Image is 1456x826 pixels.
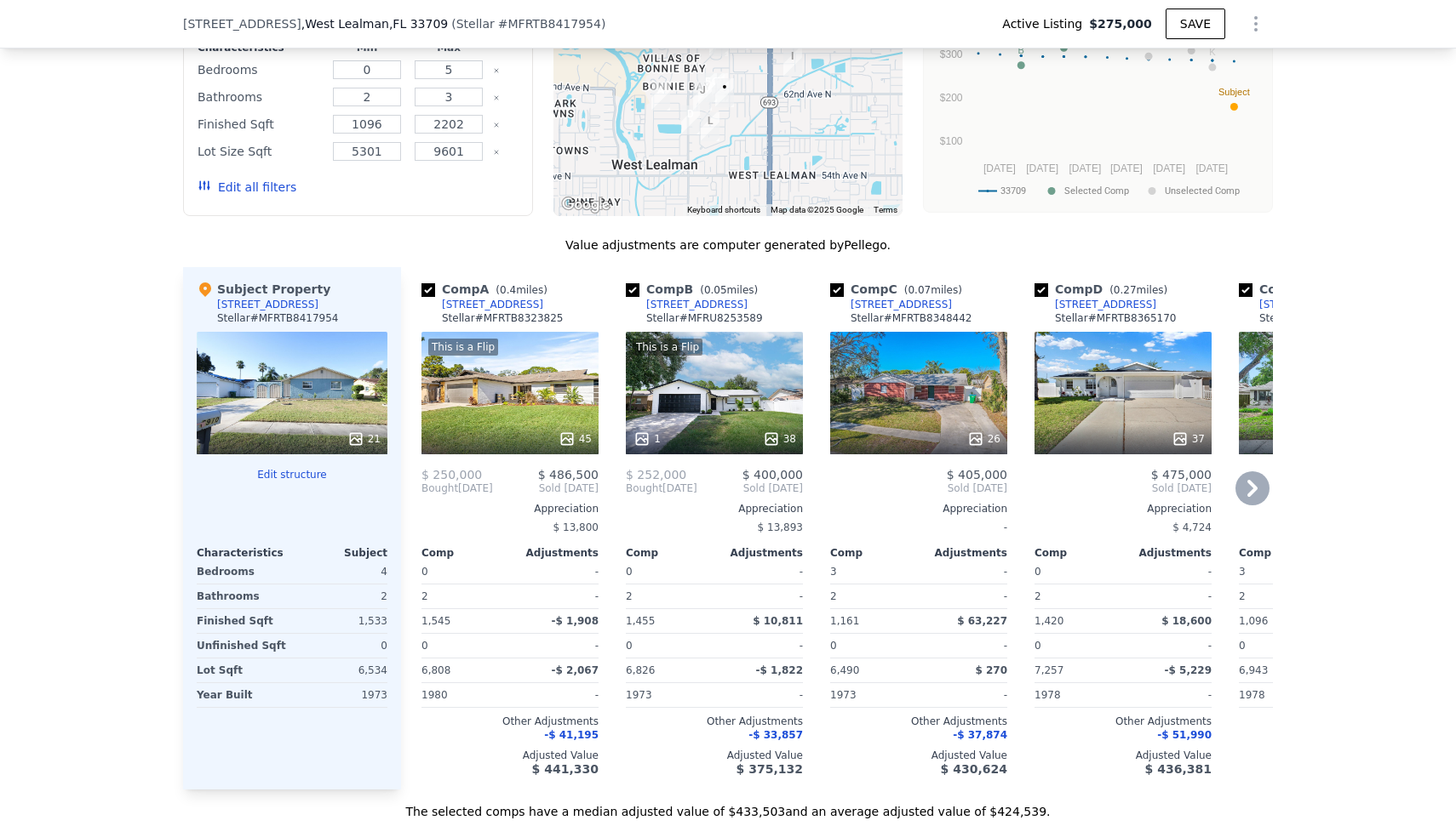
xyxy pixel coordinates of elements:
[421,640,428,652] span: 0
[953,729,1007,741] span: -$ 37,874
[1110,162,1143,174] text: [DATE]
[558,194,614,216] img: Google
[626,546,714,560] div: Comp
[493,122,500,128] button: Clear
[830,615,859,627] span: 1,161
[975,664,1007,676] span: $ 270
[538,468,599,481] span: $ 486,500
[830,298,952,311] a: [STREET_ADDRESS]
[421,683,507,707] div: 1980
[1064,185,1129,197] text: Selected Comp
[1209,47,1216,57] text: K
[748,729,803,741] span: -$ 33,857
[694,105,726,148] div: 6962 Aberfeldy Ave N
[513,584,599,608] div: -
[753,615,803,627] span: $ 10,811
[295,584,387,608] div: 2
[1069,162,1101,174] text: [DATE]
[874,205,897,214] a: Terms
[633,430,661,447] div: 1
[702,66,735,109] div: 6941 Dalkeith Ave N
[1239,664,1268,676] span: 6,943
[626,566,633,578] span: 0
[941,762,1007,776] span: $ 430,624
[217,298,318,311] div: [STREET_ADDRESS]
[510,546,599,560] div: Adjustments
[197,468,387,481] button: Edit structure
[1145,762,1212,776] span: $ 436,381
[1035,683,1120,707] div: 1978
[493,67,500,74] button: Clear
[674,99,707,141] div: 7097 Aberfeldy Ave N
[1035,640,1041,652] span: 0
[197,658,289,682] div: Lot Sqft
[1239,502,1416,516] div: Appreciation
[197,584,289,608] div: Bathrooms
[1055,298,1156,311] div: [STREET_ADDRESS]
[737,762,803,776] span: $ 375,132
[197,634,289,658] div: Unfinished Sqft
[183,236,1273,253] div: Value adjustments are computer generated by Pellego .
[626,615,655,627] span: 1,455
[830,281,969,298] div: Comp C
[1126,634,1212,658] div: -
[553,521,599,533] span: $ 13,800
[756,664,803,676] span: -$ 1,822
[626,640,633,652] span: 0
[198,112,323,136] div: Finished Sqft
[742,468,803,481] span: $ 400,000
[421,584,507,608] div: 2
[1035,615,1063,627] span: 1,420
[421,481,458,495] span: Bought
[493,94,500,101] button: Clear
[646,298,748,311] div: [STREET_ADDRESS]
[421,715,599,728] div: Other Adjustments
[1239,715,1416,728] div: Other Adjustments
[830,683,915,707] div: 1973
[626,281,765,298] div: Comp B
[1035,715,1212,728] div: Other Adjustments
[1239,298,1361,311] a: [STREET_ADDRESS]
[1195,162,1228,174] text: [DATE]
[197,609,289,633] div: Finished Sqft
[777,41,809,83] div: 6481 64th Ave N
[830,584,915,608] div: 2
[830,502,1007,516] div: Appreciation
[198,85,323,109] div: Bathrooms
[1018,45,1024,55] text: B
[940,135,963,147] text: $100
[704,284,727,296] span: 0.05
[922,634,1007,658] div: -
[1239,640,1246,652] span: 0
[489,284,553,296] span: ( miles)
[292,546,387,560] div: Subject
[421,749,599,762] div: Adjusted Value
[1035,566,1041,578] span: 0
[1218,87,1250,97] text: Subject
[693,284,765,296] span: ( miles)
[758,521,803,533] span: $ 13,893
[830,481,1007,495] span: Sold [DATE]
[1126,560,1212,584] div: -
[1153,162,1185,174] text: [DATE]
[198,140,323,163] div: Lot Size Sqft
[1026,162,1058,174] text: [DATE]
[198,58,323,82] div: Bedrooms
[1239,281,1377,298] div: Comp E
[428,339,498,356] div: This is a Flip
[197,683,289,707] div: Year Built
[1239,683,1324,707] div: 1978
[183,789,1273,820] div: The selected comps have a median adjusted value of $433,503 and an average adjusted value of $424...
[851,311,972,325] div: Stellar # MFRTB8348442
[1035,281,1174,298] div: Comp D
[626,481,662,495] span: Bought
[1035,298,1156,311] a: [STREET_ADDRESS]
[967,430,1000,447] div: 26
[830,640,837,652] span: 0
[513,560,599,584] div: -
[626,481,697,495] div: [DATE]
[1114,284,1137,296] span: 0.27
[718,683,803,707] div: -
[830,664,859,676] span: 6,490
[830,546,919,560] div: Comp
